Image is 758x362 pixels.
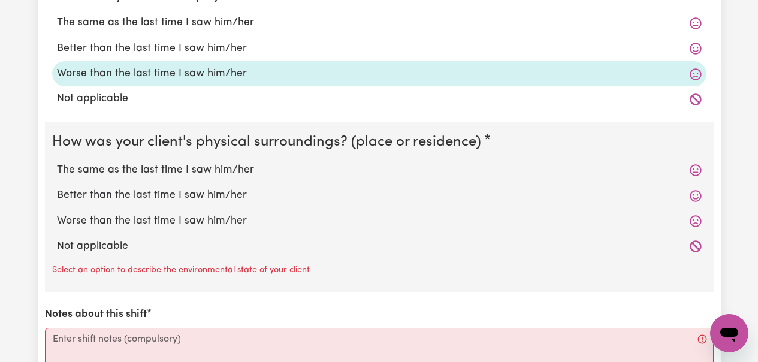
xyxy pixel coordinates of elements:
[52,264,310,277] p: Select an option to describe the environmental state of your client
[52,131,486,153] legend: How was your client's physical surroundings? (place or residence)
[57,91,702,107] label: Not applicable
[57,239,702,254] label: Not applicable
[45,307,147,322] label: Notes about this shift
[57,188,702,203] label: Better than the last time I saw him/her
[57,66,702,82] label: Worse than the last time I saw him/her
[57,162,702,178] label: The same as the last time I saw him/her
[57,15,702,31] label: The same as the last time I saw him/her
[710,314,748,352] iframe: Button to launch messaging window
[57,41,702,56] label: Better than the last time I saw him/her
[57,213,702,229] label: Worse than the last time I saw him/her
